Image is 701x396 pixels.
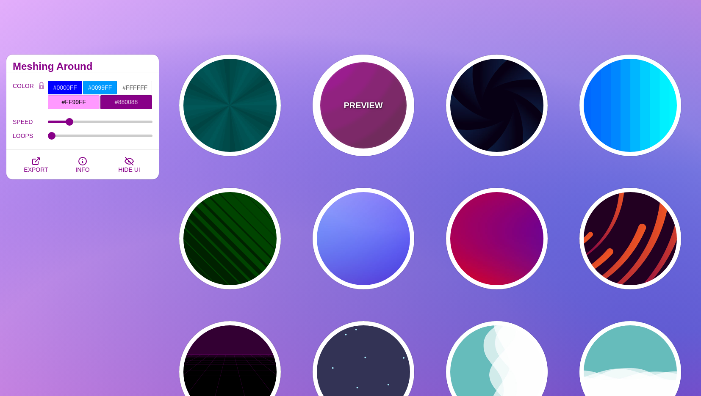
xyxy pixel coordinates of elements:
[13,130,48,141] label: LOOPS
[13,150,59,179] button: EXPORT
[579,55,681,156] button: blue colors that transform in a fanning motion
[118,166,140,173] span: HIDE UI
[35,80,48,92] button: Color Lock
[75,166,89,173] span: INFO
[13,63,152,70] h2: Meshing Around
[446,188,548,289] button: animated gradient that changes to each color of the rainbow
[579,188,681,289] button: a slow spinning tornado of design elements
[13,116,48,127] label: SPEED
[179,188,281,289] button: alternating stripes that get larger and smaller in a ripple pattern
[179,55,281,156] button: green rave light effect animated background
[59,150,106,179] button: INFO
[24,166,48,173] span: EXPORT
[313,188,414,289] button: animated blue and pink gradient
[344,99,382,112] p: PREVIEW
[13,80,35,110] label: COLOR
[313,55,414,156] button: PREVIEWpink circles in circles pulsating background
[106,150,152,179] button: HIDE UI
[446,55,548,156] button: aperture style background animated to open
